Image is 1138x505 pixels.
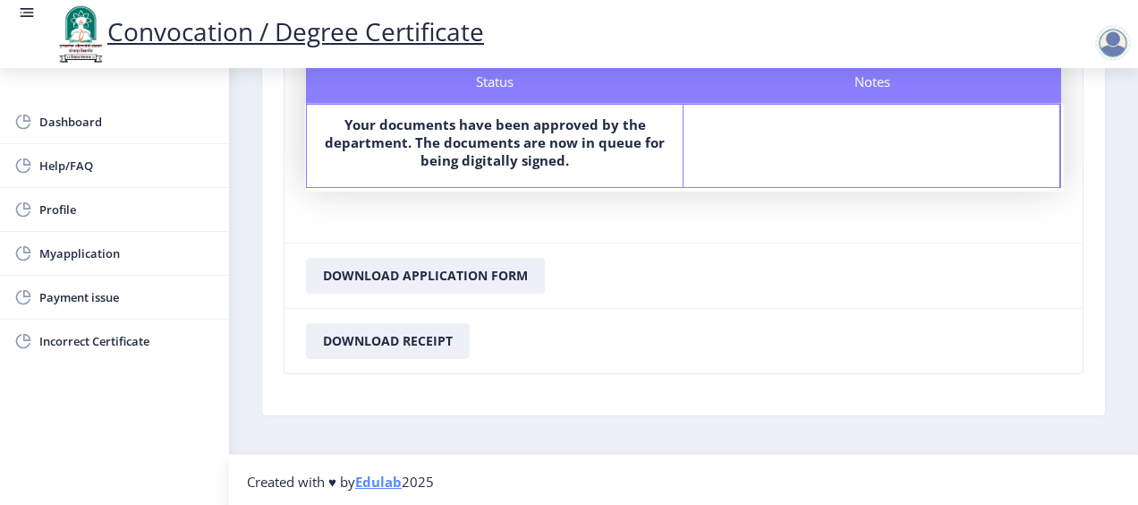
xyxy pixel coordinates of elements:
a: Edulab [355,473,402,491]
span: Profile [39,199,215,220]
button: Download Application Form [306,258,545,294]
div: Status [306,59,684,104]
span: Dashboard [39,111,215,133]
span: Incorrect Certificate [39,330,215,352]
span: Payment issue [39,287,215,308]
span: Myapplication [39,243,215,264]
div: Notes [684,59,1061,104]
b: Your documents have been approved by the department. The documents are now in queue for being dig... [325,116,665,169]
img: logo [54,4,107,64]
span: Help/FAQ [39,155,215,176]
button: Download Receipt [306,323,470,359]
a: Convocation / Degree Certificate [54,14,484,48]
span: Created with ♥ by 2025 [247,473,434,491]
